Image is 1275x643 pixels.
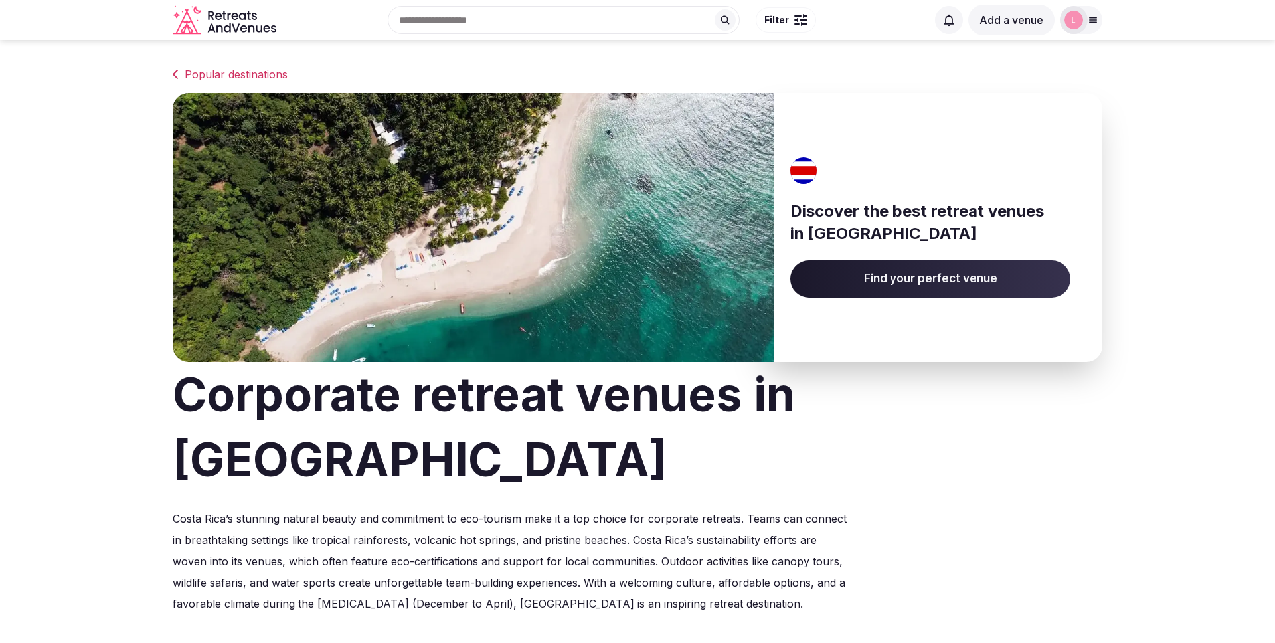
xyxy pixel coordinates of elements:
span: Filter [764,13,789,27]
img: Banner image for Costa Rica representative of the country [173,93,774,362]
a: Visit the homepage [173,5,279,35]
h3: Discover the best retreat venues in [GEOGRAPHIC_DATA] [790,200,1070,244]
h1: Corporate retreat venues in [GEOGRAPHIC_DATA] [173,362,1102,492]
a: Find your perfect venue [790,260,1070,298]
img: Costa Rica's flag [786,157,822,184]
p: Costa Rica’s stunning natural beauty and commitment to eco-tourism make it a top choice for corpo... [173,508,853,614]
button: Add a venue [968,5,1055,35]
img: Luwam Beyin [1064,11,1083,29]
a: Add a venue [968,13,1055,27]
button: Filter [756,7,816,33]
svg: Retreats and Venues company logo [173,5,279,35]
a: Popular destinations [173,66,1102,82]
